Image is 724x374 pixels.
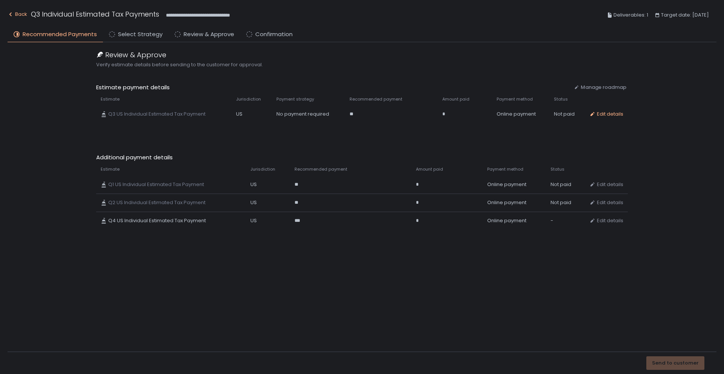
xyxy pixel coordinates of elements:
button: Edit details [589,181,623,188]
div: Not paid [554,111,580,118]
span: Verify estimate details before sending to the customer for approval. [96,61,628,68]
div: No payment required [276,111,341,118]
span: Q4 US Individual Estimated Tax Payment [108,217,206,224]
button: Edit details [589,217,623,224]
span: Estimate payment details [96,83,568,92]
span: Q1 US Individual Estimated Tax Payment [108,181,204,188]
span: Estimate [101,96,120,102]
span: Recommended Payments [23,30,97,39]
span: Estimate [101,166,120,172]
button: Edit details [589,111,623,118]
span: Confirmation [255,30,293,39]
span: Status [554,96,568,102]
div: US [250,217,286,224]
span: Payment strategy [276,96,314,102]
div: Back [8,10,27,19]
div: US [236,111,267,118]
span: Q2 US Individual Estimated Tax Payment [108,199,206,206]
span: Review & Approve [105,50,166,60]
span: Payment method [497,96,533,102]
button: Manage roadmap [574,84,626,91]
span: Q3 US Individual Estimated Tax Payment [108,111,206,118]
span: Online payment [487,199,526,206]
div: - [551,217,580,224]
span: Jurisdiction [250,166,275,172]
div: Not paid [551,199,580,206]
span: Amount paid [442,96,469,102]
span: Online payment [487,217,526,224]
div: US [250,181,286,188]
h1: Q3 Individual Estimated Tax Payments [31,9,159,19]
span: Jurisdiction [236,96,261,102]
span: Manage roadmap [581,84,626,91]
span: Target date: [DATE] [661,11,709,20]
span: Additional payment details [96,153,628,162]
span: Recommended payment [350,96,402,102]
button: Back [8,9,27,21]
button: Edit details [589,199,623,206]
span: Status [551,166,564,172]
span: Deliverables: 1 [614,11,648,20]
span: Online payment [497,111,536,118]
span: Review & Approve [184,30,234,39]
div: US [250,199,286,206]
span: Amount paid [416,166,443,172]
div: Not paid [551,181,580,188]
span: Online payment [487,181,526,188]
span: Payment method [487,166,523,172]
span: Recommended payment [295,166,347,172]
span: Select Strategy [118,30,163,39]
